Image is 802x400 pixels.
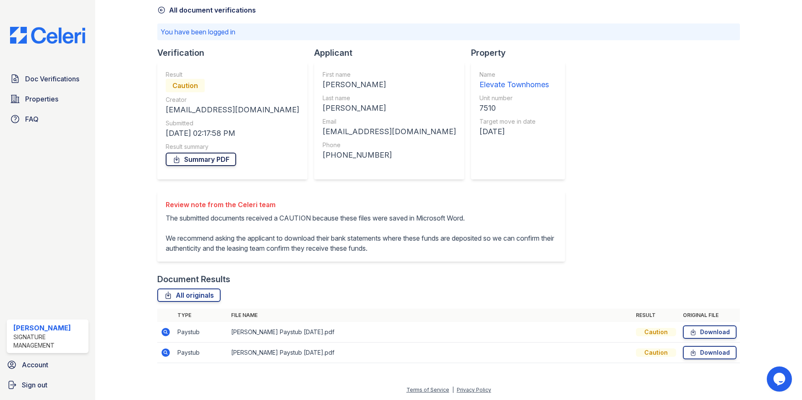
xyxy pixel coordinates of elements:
a: All originals [157,288,221,302]
div: Property [471,47,572,59]
iframe: chat widget [767,366,794,392]
span: Account [22,360,48,370]
div: [PHONE_NUMBER] [323,149,456,161]
span: Properties [25,94,58,104]
td: Paystub [174,343,228,363]
div: Verification [157,47,314,59]
td: [PERSON_NAME] Paystub [DATE].pdf [228,343,633,363]
img: CE_Logo_Blue-a8612792a0a2168367f1c8372b55b34899dd931a85d93a1a3d3e32e68fde9ad4.png [3,27,92,44]
th: Original file [680,309,740,322]
a: FAQ [7,111,89,127]
th: Type [174,309,228,322]
div: Email [323,117,456,126]
div: [DATE] 02:17:58 PM [166,127,299,139]
p: The submitted documents received a CAUTION because these files were saved in Microsoft Word. We r... [166,213,557,253]
div: [PERSON_NAME] [13,323,85,333]
div: [EMAIL_ADDRESS][DOMAIN_NAME] [166,104,299,116]
p: You have been logged in [161,27,737,37]
div: Signature Management [13,333,85,350]
span: Sign out [22,380,47,390]
div: Creator [166,96,299,104]
div: [PERSON_NAME] [323,102,456,114]
th: File name [228,309,633,322]
div: Submitted [166,119,299,127]
div: Name [479,70,549,79]
div: | [452,387,454,393]
a: Terms of Service [406,387,449,393]
span: Doc Verifications [25,74,79,84]
div: Target move in date [479,117,549,126]
a: Download [683,325,737,339]
div: Last name [323,94,456,102]
a: Doc Verifications [7,70,89,87]
a: Account [3,356,92,373]
td: Paystub [174,322,228,343]
div: Applicant [314,47,471,59]
a: Summary PDF [166,153,236,166]
span: FAQ [25,114,39,124]
div: Caution [636,328,676,336]
div: Review note from the Celeri team [166,200,557,210]
td: [PERSON_NAME] Paystub [DATE].pdf [228,322,633,343]
div: Unit number [479,94,549,102]
a: Sign out [3,377,92,393]
div: 7510 [479,102,549,114]
div: Result [166,70,299,79]
div: [DATE] [479,126,549,138]
div: Caution [636,348,676,357]
th: Result [633,309,680,322]
div: Result summary [166,143,299,151]
div: [PERSON_NAME] [323,79,456,91]
a: Privacy Policy [457,387,491,393]
a: Properties [7,91,89,107]
div: Document Results [157,273,230,285]
a: Download [683,346,737,359]
div: Elevate Townhomes [479,79,549,91]
a: All document verifications [157,5,256,15]
div: First name [323,70,456,79]
div: [EMAIL_ADDRESS][DOMAIN_NAME] [323,126,456,138]
a: Name Elevate Townhomes [479,70,549,91]
div: Caution [166,79,205,92]
div: Phone [323,141,456,149]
